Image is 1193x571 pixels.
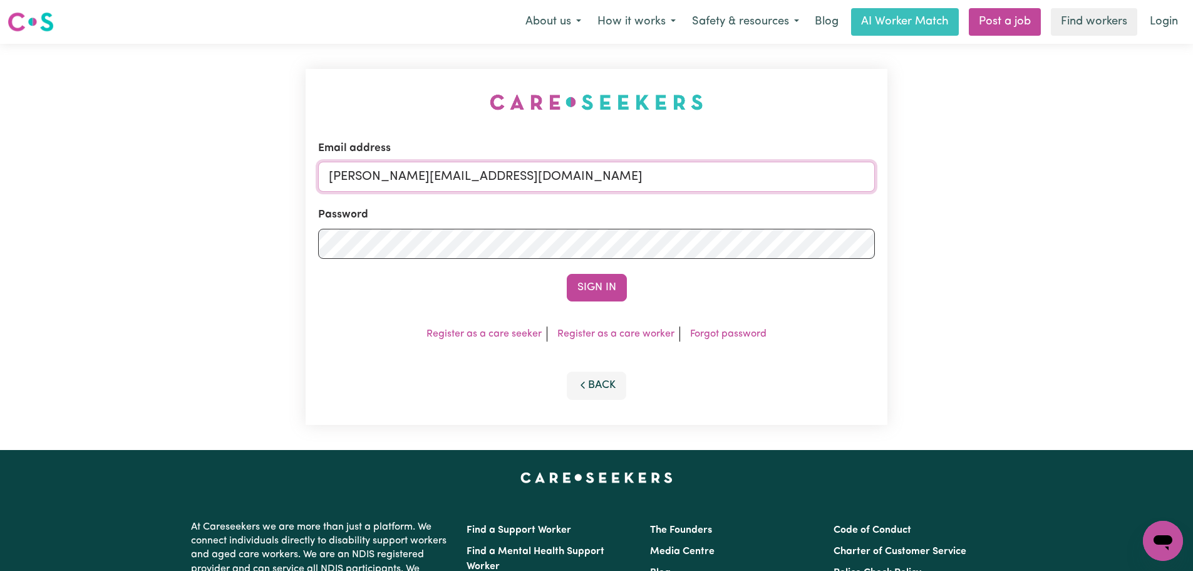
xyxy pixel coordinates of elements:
[567,372,627,399] button: Back
[969,8,1041,36] a: Post a job
[318,162,875,192] input: Email address
[650,547,715,557] a: Media Centre
[318,140,391,157] label: Email address
[1143,521,1183,561] iframe: Button to launch messaging window
[1142,8,1185,36] a: Login
[650,525,712,535] a: The Founders
[807,8,846,36] a: Blog
[690,329,767,339] a: Forgot password
[557,329,674,339] a: Register as a care worker
[567,274,627,301] button: Sign In
[8,8,54,36] a: Careseekers logo
[426,329,542,339] a: Register as a care seeker
[834,525,911,535] a: Code of Conduct
[8,11,54,33] img: Careseekers logo
[589,9,684,35] button: How it works
[834,547,966,557] a: Charter of Customer Service
[684,9,807,35] button: Safety & resources
[517,9,589,35] button: About us
[467,525,571,535] a: Find a Support Worker
[318,207,368,223] label: Password
[851,8,959,36] a: AI Worker Match
[1051,8,1137,36] a: Find workers
[520,473,673,483] a: Careseekers home page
